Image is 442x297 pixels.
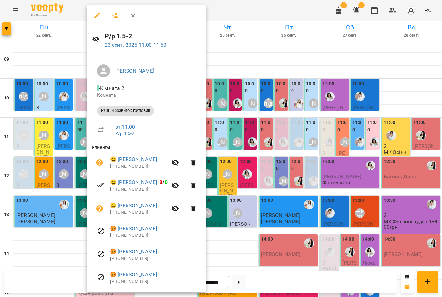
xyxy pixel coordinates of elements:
span: 0 [165,179,168,185]
a: 23 сент. 2025 11:00-11:50 [105,42,167,48]
span: 8 [160,179,162,185]
span: - Кімната 2 [97,85,126,91]
svg: Визит отменен [97,250,105,258]
svg: Визит оплачен [97,181,105,189]
p: [PHONE_NUMBER] [110,186,168,193]
svg: Визит отменен [97,227,105,235]
p: Комната [97,92,196,98]
span: Ранній розвиток груповий [97,108,154,114]
a: 😀 [PERSON_NAME] [110,155,157,163]
p: [PHONE_NUMBER] [110,279,201,285]
p: [PHONE_NUMBER] [110,163,168,170]
a: 😀 [PERSON_NAME] [110,178,157,186]
a: 😡 [PERSON_NAME] [110,248,157,256]
button: Визит пока не оплачен. Добавить оплату? [92,155,107,170]
b: / [160,179,167,185]
svg: Визит отменен [97,273,105,281]
a: Р/р 1.5-2 [115,131,134,136]
a: вт , 11:00 [115,124,135,130]
h6: Р/р 1.5-2 [105,31,201,41]
a: 😡 [PERSON_NAME] [110,271,157,279]
a: [PERSON_NAME] [115,68,154,74]
a: 😀 [PERSON_NAME] [110,202,157,210]
p: [PHONE_NUMBER] [110,256,201,262]
p: [PHONE_NUMBER] [110,232,201,239]
button: Визит пока не оплачен. Добавить оплату? [92,201,107,216]
p: [PHONE_NUMBER] [110,209,168,216]
a: 😡 [PERSON_NAME] [110,225,157,233]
